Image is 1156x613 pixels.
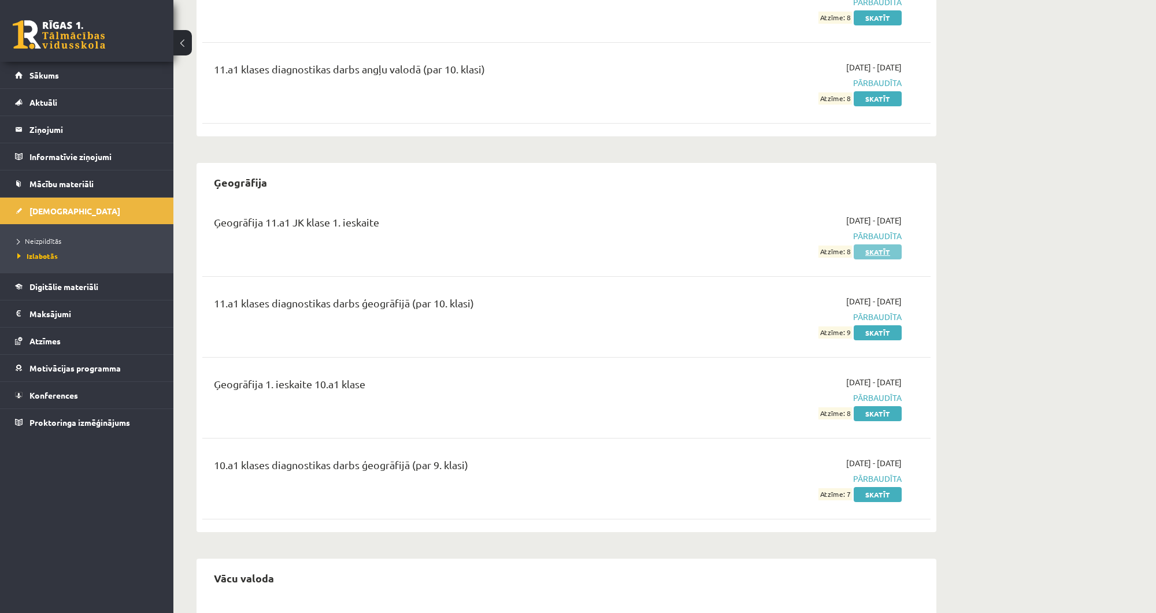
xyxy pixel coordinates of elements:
[15,409,159,436] a: Proktoringa izmēģinājums
[15,382,159,408] a: Konferences
[15,116,159,143] a: Ziņojumi
[15,355,159,381] a: Motivācijas programma
[15,170,159,197] a: Mācību materiāli
[15,198,159,224] a: [DEMOGRAPHIC_DATA]
[854,325,902,340] a: Skatīt
[684,473,902,485] span: Pārbaudīta
[29,300,159,327] legend: Maksājumi
[29,281,98,292] span: Digitālie materiāli
[854,10,902,25] a: Skatīt
[29,417,130,428] span: Proktoringa izmēģinājums
[854,91,902,106] a: Skatīt
[29,336,61,346] span: Atzīmes
[17,251,162,261] a: Izlabotās
[214,376,666,397] div: Ģeogrāfija 1. ieskaite 10.a1 klase
[202,169,279,196] h2: Ģeogrāfija
[846,376,902,388] span: [DATE] - [DATE]
[214,214,666,236] div: Ģeogrāfija 11.a1 JK klase 1. ieskaite
[29,143,159,170] legend: Informatīvie ziņojumi
[846,61,902,73] span: [DATE] - [DATE]
[684,77,902,89] span: Pārbaudīta
[854,244,902,259] a: Skatīt
[214,295,666,317] div: 11.a1 klases diagnostikas darbs ģeogrāfijā (par 10. klasi)
[29,206,120,216] span: [DEMOGRAPHIC_DATA]
[854,406,902,421] a: Skatīt
[684,230,902,242] span: Pārbaudīta
[29,70,59,80] span: Sākums
[17,236,162,246] a: Neizpildītās
[684,392,902,404] span: Pārbaudīta
[29,390,78,400] span: Konferences
[17,251,58,261] span: Izlabotās
[846,457,902,469] span: [DATE] - [DATE]
[15,62,159,88] a: Sākums
[29,363,121,373] span: Motivācijas programma
[15,328,159,354] a: Atzīmes
[818,12,852,24] span: Atzīme: 8
[202,564,286,592] h2: Vācu valoda
[17,236,61,246] span: Neizpildītās
[818,407,852,419] span: Atzīme: 8
[29,116,159,143] legend: Ziņojumi
[818,326,852,339] span: Atzīme: 9
[854,487,902,502] a: Skatīt
[818,92,852,105] span: Atzīme: 8
[15,300,159,327] a: Maksājumi
[818,246,852,258] span: Atzīme: 8
[214,61,666,83] div: 11.a1 klases diagnostikas darbs angļu valodā (par 10. klasi)
[846,295,902,307] span: [DATE] - [DATE]
[15,143,159,170] a: Informatīvie ziņojumi
[846,214,902,226] span: [DATE] - [DATE]
[818,488,852,500] span: Atzīme: 7
[29,97,57,107] span: Aktuāli
[15,273,159,300] a: Digitālie materiāli
[214,457,666,478] div: 10.a1 klases diagnostikas darbs ģeogrāfijā (par 9. klasi)
[29,179,94,189] span: Mācību materiāli
[684,311,902,323] span: Pārbaudīta
[15,89,159,116] a: Aktuāli
[13,20,105,49] a: Rīgas 1. Tālmācības vidusskola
